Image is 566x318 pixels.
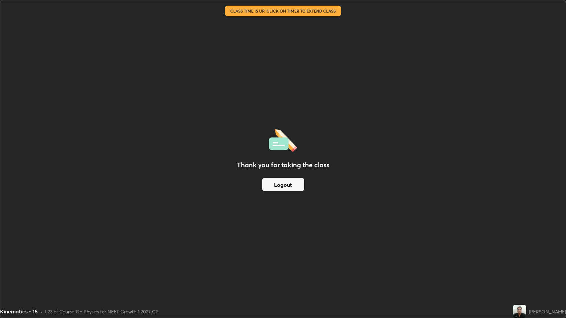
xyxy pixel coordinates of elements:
img: 3a9ab79b4cc04692bc079d89d7471859.jpg [513,305,526,318]
h2: Thank you for taking the class [237,160,329,170]
div: • [40,308,42,315]
img: offlineFeedback.1438e8b3.svg [269,127,297,152]
button: Logout [262,178,304,191]
div: [PERSON_NAME] [529,308,566,315]
div: L23 of Course On Physics for NEET Growth 1 2027 GP [45,308,159,315]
